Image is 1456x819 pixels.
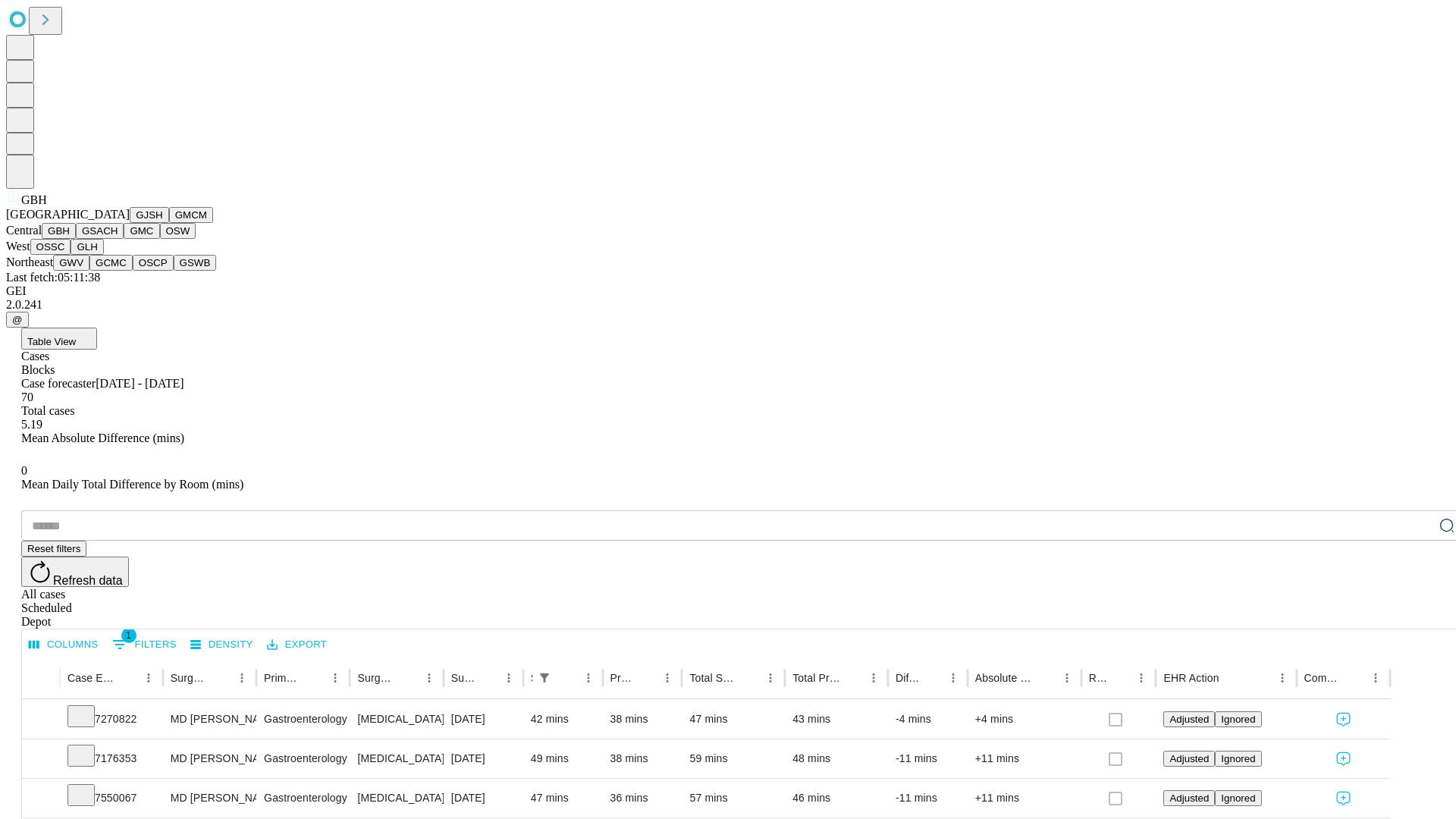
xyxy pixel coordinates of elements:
[171,739,249,778] div: MD [PERSON_NAME] [PERSON_NAME] Md
[610,779,675,817] div: 36 mins
[21,557,129,587] button: Refresh data
[71,239,103,255] button: GLH
[1056,667,1078,689] button: Menu
[896,779,960,817] div: -11 mins
[133,255,174,271] button: OSCP
[896,700,960,739] div: -4 mins
[117,667,138,689] button: Sort
[264,739,342,778] div: Gastroenterology
[610,739,675,778] div: 38 mins
[1035,667,1056,689] button: Sort
[451,779,516,817] div: [DATE]
[1344,667,1365,689] button: Sort
[531,700,595,739] div: 42 mins
[419,667,440,689] button: Menu
[689,672,737,684] div: Total Scheduled Duration
[30,707,52,733] button: Expand
[76,223,124,239] button: GSACH
[67,672,115,684] div: Case Epic Id
[1215,751,1261,767] button: Ignored
[1221,753,1255,764] span: Ignored
[357,672,395,684] div: Surgery Name
[792,779,880,817] div: 46 mins
[1163,751,1215,767] button: Adjusted
[6,271,100,284] span: Last fetch: 05:11:38
[1169,714,1209,725] span: Adjusted
[1215,790,1261,806] button: Ignored
[21,193,47,206] span: GBH
[264,779,342,817] div: Gastroenterology
[53,255,89,271] button: GWV
[397,667,419,689] button: Sort
[21,328,97,350] button: Table View
[635,667,657,689] button: Sort
[357,739,435,778] div: [MEDICAL_DATA] FLEXIBLE PROXIMAL DIAGNOSTIC
[325,667,346,689] button: Menu
[531,672,532,684] div: Scheduled In Room Duration
[357,700,435,739] div: [MEDICAL_DATA] FLEXIBLE WITH [MEDICAL_DATA]
[1215,711,1261,727] button: Ignored
[975,779,1074,817] div: +11 mins
[25,633,102,657] button: Select columns
[1163,672,1219,684] div: EHR Action
[174,255,217,271] button: GSWB
[689,739,777,778] div: 59 mins
[124,223,159,239] button: GMC
[739,667,760,689] button: Sort
[6,284,1450,298] div: GEI
[108,632,180,657] button: Show filters
[171,779,249,817] div: MD [PERSON_NAME] [PERSON_NAME] Md
[792,739,880,778] div: 48 mins
[1169,753,1209,764] span: Adjusted
[451,700,516,739] div: [DATE]
[264,700,342,739] div: Gastroenterology
[1221,792,1255,804] span: Ignored
[921,667,943,689] button: Sort
[138,667,159,689] button: Menu
[975,739,1074,778] div: +11 mins
[21,431,184,444] span: Mean Absolute Difference (mins)
[1163,711,1215,727] button: Adjusted
[42,223,76,239] button: GBH
[6,224,42,237] span: Central
[263,633,331,657] button: Export
[303,667,325,689] button: Sort
[27,543,80,554] span: Reset filters
[67,779,155,817] div: 7550067
[943,667,964,689] button: Menu
[12,314,23,325] span: @
[610,672,635,684] div: Predicted In Room Duration
[6,312,29,328] button: @
[1089,672,1109,684] div: Resolved in EHR
[96,377,184,390] span: [DATE] - [DATE]
[657,667,678,689] button: Menu
[1221,714,1255,725] span: Ignored
[531,739,595,778] div: 49 mins
[21,541,86,557] button: Reset filters
[30,239,71,255] button: OSSC
[760,667,781,689] button: Menu
[30,746,52,773] button: Expand
[21,391,33,403] span: 70
[171,672,209,684] div: Surgeon Name
[498,667,519,689] button: Menu
[130,207,169,223] button: GJSH
[896,672,920,684] div: Difference
[6,298,1450,312] div: 2.0.241
[1221,667,1242,689] button: Sort
[896,739,960,778] div: -11 mins
[557,667,578,689] button: Sort
[842,667,863,689] button: Sort
[6,240,30,253] span: West
[264,672,302,684] div: Primary Service
[1304,672,1342,684] div: Comments
[21,377,96,390] span: Case forecaster
[1109,667,1131,689] button: Sort
[210,667,231,689] button: Sort
[1272,667,1293,689] button: Menu
[21,478,243,491] span: Mean Daily Total Difference by Room (mins)
[1365,667,1386,689] button: Menu
[1163,790,1215,806] button: Adjusted
[451,739,516,778] div: [DATE]
[863,667,884,689] button: Menu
